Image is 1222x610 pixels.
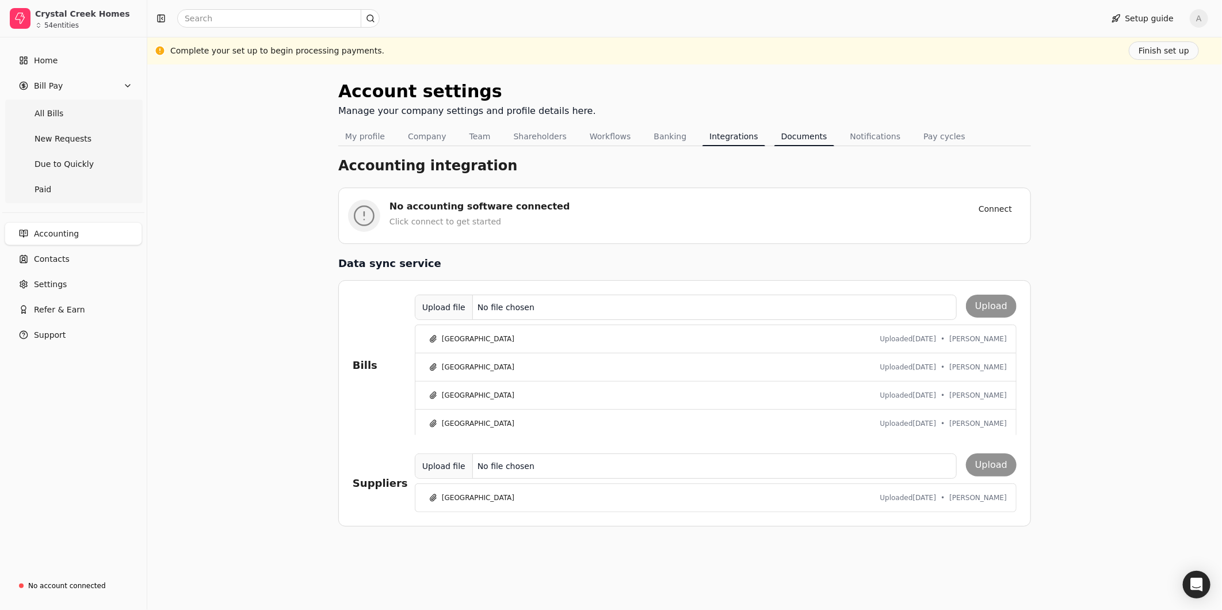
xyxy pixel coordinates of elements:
[941,334,945,344] span: •
[949,334,1007,344] span: [PERSON_NAME]
[7,102,140,125] a: All Bills
[916,127,972,146] button: Pay cycles
[1183,571,1210,598] div: Open Intercom Messenger
[34,228,79,240] span: Accounting
[969,200,1021,218] button: Connect
[389,200,960,213] div: No accounting software connected
[5,49,142,72] a: Home
[34,279,67,291] span: Settings
[473,456,539,477] div: No file chosen
[647,127,694,146] button: Banking
[35,133,91,145] span: New Requests
[5,273,142,296] a: Settings
[35,184,51,196] span: Paid
[702,127,765,146] button: Integrations
[949,418,1007,429] span: [PERSON_NAME]
[1102,9,1183,28] button: Setup guide
[34,304,85,316] span: Refer & Earn
[1129,41,1199,60] button: Finish set up
[5,575,142,596] a: No account connected
[35,108,63,120] span: All Bills
[880,362,937,372] span: Uploaded [DATE]
[473,297,539,318] div: No file chosen
[34,55,58,67] span: Home
[941,493,945,503] span: •
[5,298,142,321] button: Refer & Earn
[353,295,408,435] div: Bills
[415,453,957,479] button: Upload fileNo file chosen
[5,74,142,97] button: Bill Pay
[425,360,519,374] button: [GEOGRAPHIC_DATA]
[880,334,937,344] span: Uploaded [DATE]
[415,295,957,320] button: Upload fileNo file chosen
[7,178,140,201] a: Paid
[880,390,937,401] span: Uploaded [DATE]
[949,390,1007,401] span: [PERSON_NAME]
[338,104,596,118] div: Manage your company settings and profile details here.
[353,453,408,512] div: Suppliers
[44,22,79,29] div: 54 entities
[5,247,142,270] a: Contacts
[1190,9,1208,28] button: A
[170,45,384,57] div: Complete your set up to begin processing payments.
[949,493,1007,503] span: [PERSON_NAME]
[415,453,473,479] div: Upload file
[425,388,519,402] button: [GEOGRAPHIC_DATA]
[949,362,1007,372] span: [PERSON_NAME]
[35,8,137,20] div: Crystal Creek Homes
[338,155,518,176] h1: Accounting integration
[338,78,596,104] div: Account settings
[34,253,70,265] span: Contacts
[5,323,142,346] button: Support
[425,491,519,505] button: [GEOGRAPHIC_DATA]
[34,329,66,341] span: Support
[5,222,142,245] a: Accounting
[415,295,473,321] div: Upload file
[177,9,380,28] input: Search
[7,127,140,150] a: New Requests
[941,362,945,372] span: •
[425,332,519,346] button: [GEOGRAPHIC_DATA]
[880,418,937,429] span: Uploaded [DATE]
[338,256,1031,271] h2: Data sync service
[389,216,960,228] div: Click connect to get started
[28,581,106,591] div: No account connected
[583,127,638,146] button: Workflows
[401,127,453,146] button: Company
[35,158,94,170] span: Due to Quickly
[338,127,1031,146] nav: Tabs
[34,80,63,92] span: Bill Pay
[941,390,945,401] span: •
[425,417,519,430] button: [GEOGRAPHIC_DATA]
[507,127,574,146] button: Shareholders
[7,152,140,176] a: Due to Quickly
[880,493,937,503] span: Uploaded [DATE]
[941,418,945,429] span: •
[843,127,908,146] button: Notifications
[774,127,834,146] button: Documents
[463,127,498,146] button: Team
[338,127,392,146] button: My profile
